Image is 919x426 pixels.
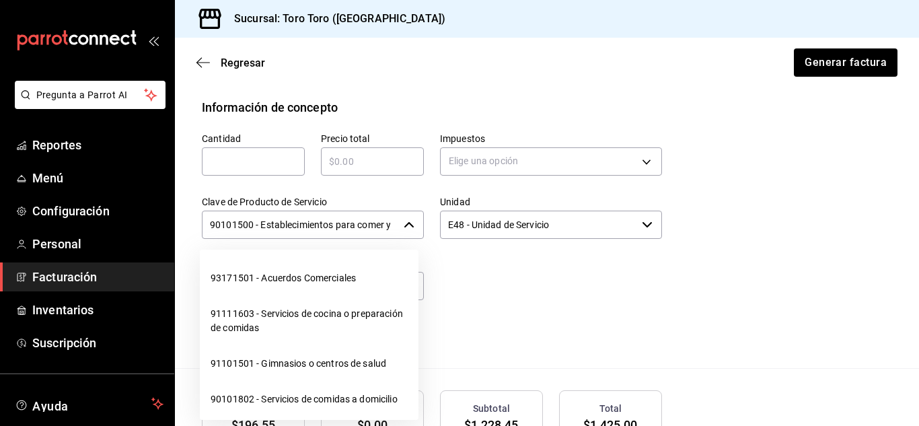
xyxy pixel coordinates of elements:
[200,296,418,346] li: 91111603 - Servicios de cocina o preparación de comidas
[440,147,662,176] div: Elige una opción
[473,402,510,416] h3: Subtotal
[32,235,163,253] span: Personal
[321,153,424,170] input: $0.00
[202,211,398,239] input: Elige una opción
[440,197,662,206] label: Unidad
[32,268,163,286] span: Facturación
[440,211,636,239] input: Elige una opción
[148,35,159,46] button: open_drawer_menu
[32,202,163,220] span: Configuración
[200,346,418,382] li: 91101501 - Gimnasios o centros de salud
[9,98,166,112] a: Pregunta a Parrot AI
[196,57,265,69] button: Regresar
[221,57,265,69] span: Regresar
[202,197,424,206] label: Clave de Producto de Servicio
[440,133,662,143] label: Impuestos
[32,396,146,412] span: Ayuda
[200,382,418,417] li: 90101802 - Servicios de comidas a domicilio
[32,136,163,154] span: Reportes
[202,133,305,143] label: Cantidad
[794,48,897,77] button: Generar factura
[202,98,338,116] div: Información de concepto
[223,11,445,27] h3: Sucursal: Toro Toro ([GEOGRAPHIC_DATA])
[32,301,163,319] span: Inventarios
[32,169,163,187] span: Menú
[321,133,424,143] label: Precio total
[32,334,163,352] span: Suscripción
[200,260,418,296] li: 93171501 - Acuerdos Comerciales
[36,88,145,102] span: Pregunta a Parrot AI
[599,402,622,416] h3: Total
[15,81,166,109] button: Pregunta a Parrot AI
